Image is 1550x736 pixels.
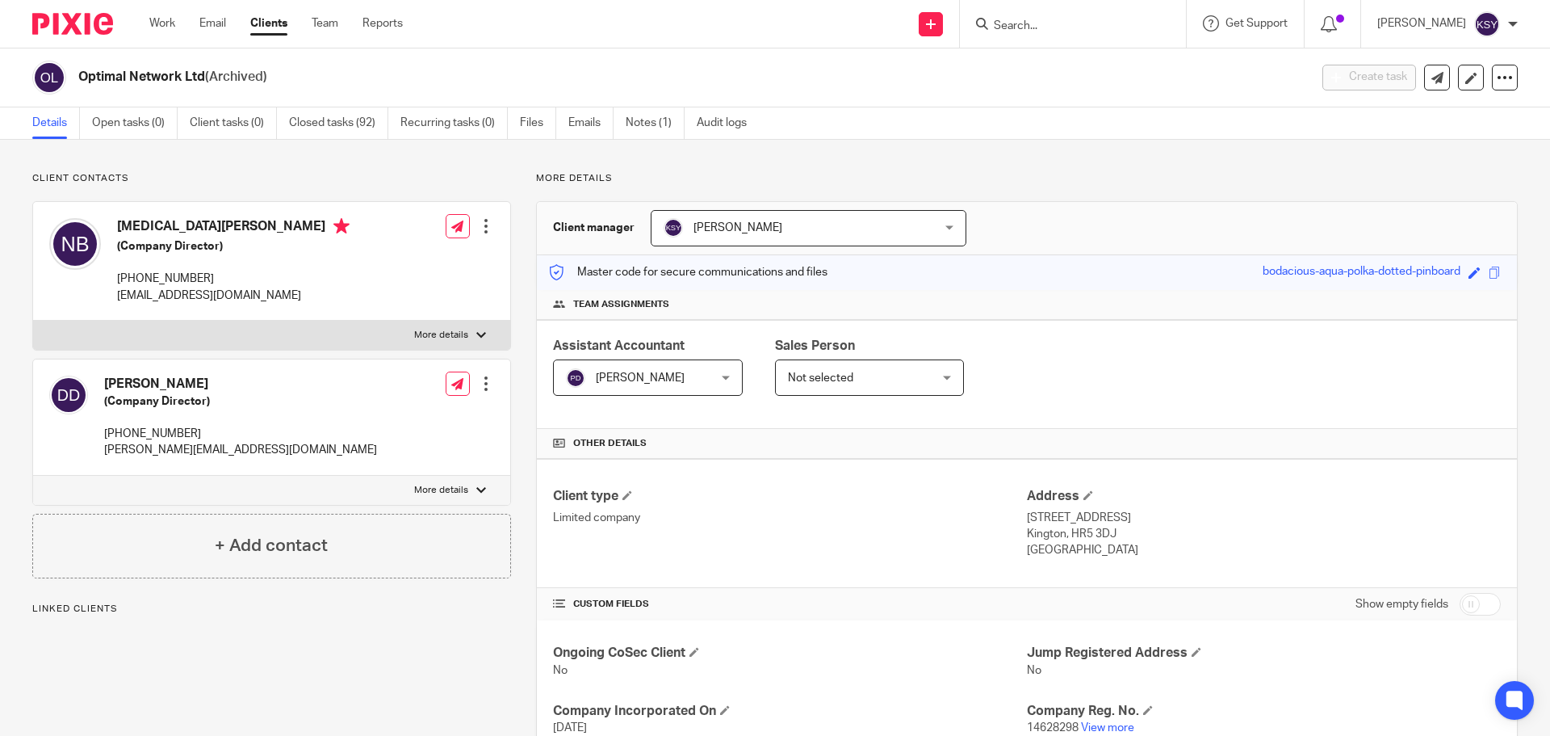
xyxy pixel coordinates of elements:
h4: Client type [553,488,1027,505]
p: More details [414,484,468,497]
h4: Company Incorporated On [553,703,1027,720]
p: [STREET_ADDRESS] [1027,510,1501,526]
a: Reports [362,15,403,32]
span: [DATE] [553,722,587,734]
img: svg%3E [1474,11,1500,37]
img: svg%3E [566,368,585,388]
p: More details [414,329,468,342]
span: Other details [573,437,647,450]
span: No [1027,665,1041,676]
a: Work [149,15,175,32]
h4: CUSTOM FIELDS [553,598,1027,611]
h2: Optimal Network Ltd [78,69,1054,86]
i: Primary [333,218,350,234]
span: Sales Person [775,339,855,352]
a: Open tasks (0) [92,107,178,139]
span: (Archived) [205,70,267,83]
a: Email [199,15,226,32]
p: More details [536,172,1518,185]
p: [PERSON_NAME][EMAIL_ADDRESS][DOMAIN_NAME] [104,442,377,458]
a: Closed tasks (92) [289,107,388,139]
img: svg%3E [664,218,683,238]
p: [GEOGRAPHIC_DATA] [1027,542,1501,558]
p: Client contacts [32,172,511,185]
p: Kington, HR5 3DJ [1027,526,1501,542]
p: Master code for secure communications and files [549,264,827,280]
a: Notes (1) [626,107,685,139]
span: [PERSON_NAME] [596,372,685,384]
p: [EMAIL_ADDRESS][DOMAIN_NAME] [117,288,350,304]
span: Get Support [1225,18,1288,29]
h4: Ongoing CoSec Client [553,645,1027,662]
h4: Company Reg. No. [1027,703,1501,720]
label: Show empty fields [1355,596,1448,612]
span: Assistant Accountant [553,339,685,352]
h4: Address [1027,488,1501,505]
a: Team [312,15,338,32]
span: No [553,665,568,676]
span: Not selected [788,372,853,384]
span: 14628298 [1027,722,1079,734]
button: Create task [1322,65,1416,90]
span: [PERSON_NAME] [693,222,782,233]
p: [PHONE_NUMBER] [104,426,377,442]
img: svg%3E [49,376,88,414]
h4: + Add contact [215,533,328,558]
h4: [PERSON_NAME] [104,376,377,393]
a: Emails [568,107,614,139]
p: Linked clients [32,603,511,616]
h3: Client manager [553,220,635,236]
h4: Jump Registered Address [1027,645,1501,662]
a: View more [1081,722,1134,734]
img: svg%3E [49,218,101,270]
h5: (Company Director) [117,238,350,254]
a: Details [32,107,80,139]
a: Recurring tasks (0) [400,107,508,139]
a: Audit logs [697,107,759,139]
img: svg%3E [32,61,66,95]
p: [PHONE_NUMBER] [117,271,350,287]
input: Search [992,19,1137,34]
p: [PERSON_NAME] [1377,15,1466,32]
img: Pixie [32,13,113,35]
div: bodacious-aqua-polka-dotted-pinboard [1263,263,1460,282]
h5: (Company Director) [104,393,377,410]
p: Limited company [553,510,1027,526]
a: Files [520,107,556,139]
h4: [MEDICAL_DATA][PERSON_NAME] [117,218,350,238]
span: Team assignments [573,298,669,311]
a: Client tasks (0) [190,107,277,139]
a: Clients [250,15,287,32]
